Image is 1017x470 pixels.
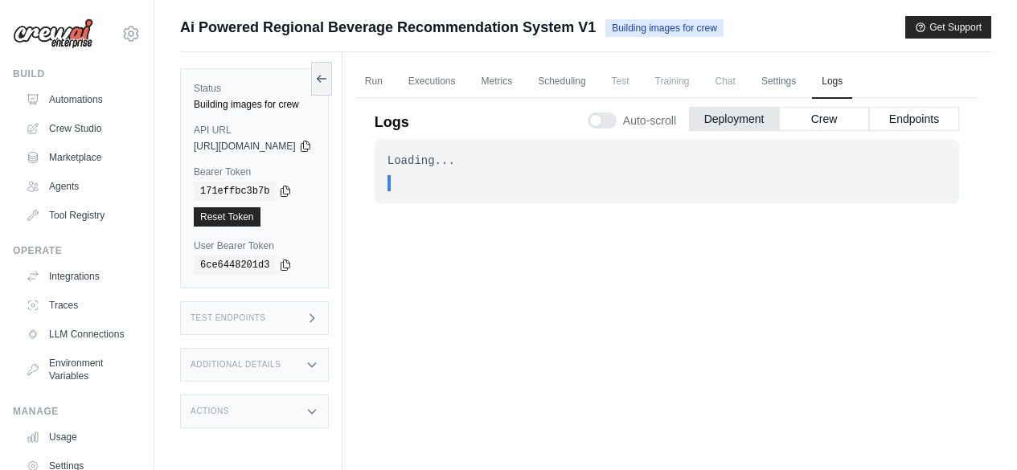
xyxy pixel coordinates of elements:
[706,65,745,97] span: Chat is not available until the deployment is complete
[388,153,946,169] div: Loading...
[869,107,959,131] button: Endpoints
[194,124,315,137] label: API URL
[191,407,229,416] h3: Actions
[399,65,465,99] a: Executions
[191,313,266,323] h3: Test Endpoints
[180,16,596,39] span: Ai Powered Regional Beverage Recommendation System V1
[13,244,141,257] div: Operate
[19,292,141,318] a: Traces
[194,239,315,252] label: User Bearer Token
[19,424,141,450] a: Usage
[19,116,141,141] a: Crew Studio
[19,321,141,347] a: LLM Connections
[404,175,410,191] span: .
[19,350,141,389] a: Environment Variables
[194,140,296,153] span: [URL][DOMAIN_NAME]
[194,255,276,275] code: 6ce6448201d3
[752,65,806,99] a: Settings
[375,111,409,133] p: Logs
[623,112,676,129] span: Auto-scroll
[194,207,260,227] a: Reset Token
[19,145,141,170] a: Marketplace
[194,98,315,111] div: Building images for crew
[410,175,416,191] span: .
[13,405,141,418] div: Manage
[812,65,852,99] a: Logs
[355,65,392,99] a: Run
[689,107,779,131] button: Deployment
[194,82,315,95] label: Status
[605,19,724,37] span: Building images for crew
[13,67,141,80] div: Build
[13,18,93,49] img: Logo
[19,174,141,199] a: Agents
[194,166,315,178] label: Bearer Token
[191,360,281,370] h3: Additional Details
[472,65,523,99] a: Metrics
[19,87,141,112] a: Automations
[19,202,141,228] a: Tool Registry
[779,107,869,131] button: Crew
[528,65,595,99] a: Scheduling
[602,65,639,97] span: Test
[905,16,991,39] button: Get Support
[646,65,699,97] span: Training is not available until the deployment is complete
[19,264,141,289] a: Integrations
[194,182,276,201] code: 171effbc3b7b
